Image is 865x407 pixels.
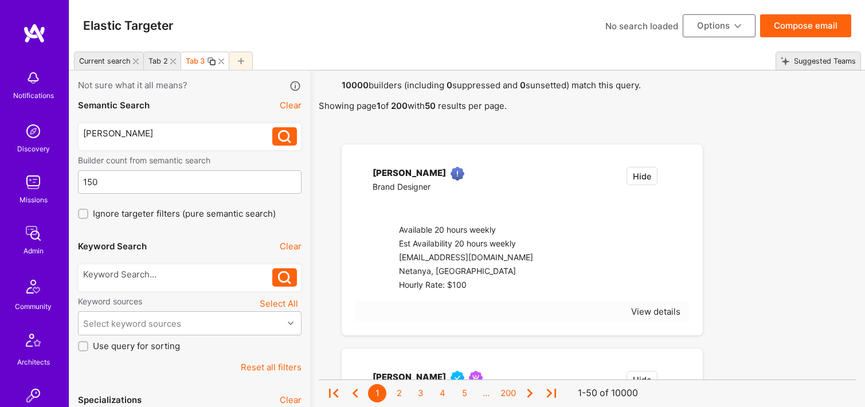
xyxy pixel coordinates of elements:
[218,58,224,64] i: icon Close
[368,384,386,402] div: 1
[22,384,45,407] img: Invite
[399,265,539,279] div: Netanya, [GEOGRAPHIC_DATA]
[451,371,464,385] img: Vetted A.Teamer
[627,371,657,389] button: Hide
[83,18,173,33] h3: Elastic Targeter
[78,394,142,406] div: Specializations
[781,57,789,65] i: icon SuggestedTeamsInactive
[280,99,302,111] button: Clear
[22,120,45,143] img: discovery
[319,100,856,112] p: Showing page of with results per page.
[683,14,756,37] button: Options
[760,14,851,37] button: Compose email
[447,80,452,91] strong: 0
[78,155,302,166] label: Builder count from semantic search
[207,57,216,66] i: icon Copy
[399,251,539,265] div: [EMAIL_ADDRESS][DOMAIN_NAME]
[399,279,539,292] div: Hourly Rate: $100
[469,371,483,385] img: Been on Mission
[789,53,856,69] div: Suggested Teams
[256,296,302,311] button: Select All
[433,384,452,402] div: 4
[520,80,526,91] strong: 0
[477,384,495,402] div: ...
[22,222,45,245] img: admin teamwork
[280,394,302,406] button: Clear
[19,273,47,300] img: Community
[78,296,142,307] label: Keyword sources
[15,300,52,312] div: Community
[93,340,180,352] span: Use query for sorting
[24,245,44,257] div: Admin
[627,167,657,185] button: Hide
[186,57,205,65] div: Tab 3
[288,320,293,326] i: icon Chevron
[289,80,302,93] i: icon Info
[23,23,46,44] img: logo
[278,130,291,143] i: icon Search
[455,384,473,402] div: 5
[377,100,381,111] strong: 1
[672,371,680,379] i: icon EmptyStar
[79,57,131,65] div: Current search
[238,58,244,64] i: icon Plus
[83,318,181,330] div: Select keyword sources
[280,240,302,252] button: Clear
[391,100,408,111] strong: 200
[605,20,678,32] div: No search loaded
[83,127,273,139] div: [PERSON_NAME]
[412,384,430,402] div: 3
[373,181,469,194] div: Brand Designer
[373,197,381,205] i: icon linkedIn
[78,99,150,111] div: Semantic Search
[399,237,539,251] div: Est Availability 20 hours weekly
[451,167,464,181] img: High Potential User
[342,80,369,91] strong: 10000
[319,80,856,112] span: builders (including suppressed and sunsetted) match this query.
[22,66,45,89] img: bell
[78,240,147,252] div: Keyword Search
[17,356,50,368] div: Architects
[19,194,48,206] div: Missions
[399,224,539,237] div: Available 20 hours weekly
[93,208,276,220] span: Ignore targeter filters (pure semantic search)
[578,388,638,400] div: 1-50 of 10000
[133,58,139,64] i: icon Close
[148,57,168,65] div: Tab 2
[241,361,302,373] button: Reset all filters
[734,23,741,30] i: icon ArrowDownBlack
[13,89,54,101] div: Notifications
[22,171,45,194] img: teamwork
[170,58,176,64] i: icon Close
[499,384,517,402] div: 200
[672,167,680,175] i: icon EmptyStar
[17,143,50,155] div: Discovery
[78,79,187,92] span: Not sure what it all means?
[373,167,446,181] div: [PERSON_NAME]
[373,371,446,385] div: [PERSON_NAME]
[425,100,436,111] strong: 50
[631,306,680,318] div: View details
[19,328,47,356] img: Architects
[278,271,291,284] i: icon Search
[390,384,408,402] div: 2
